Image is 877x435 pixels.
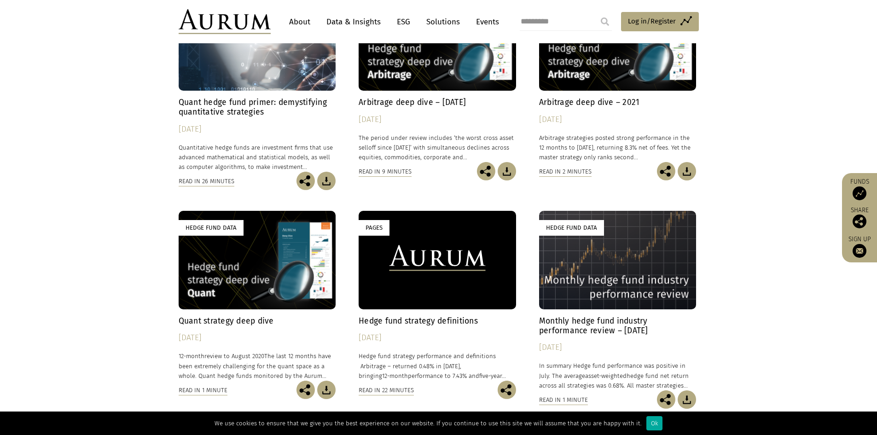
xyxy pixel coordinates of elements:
img: Share this post [657,162,675,180]
div: [DATE] [179,331,336,344]
div: [DATE] [539,113,697,126]
h4: Quant hedge fund primer: demystifying quantitative strategies [179,98,336,117]
a: Log in/Register [621,12,699,31]
div: Ok [646,416,662,430]
img: Share this post [657,390,675,409]
div: [DATE] [359,113,516,126]
div: Read in 9 minutes [359,167,412,177]
p: The period under review includes ‘the worst cross asset selloff since [DATE]’ with simultaneous d... [359,133,516,162]
img: Download Article [678,390,696,409]
img: Share this post [477,162,495,180]
a: Hedge Fund Data Quant strategy deep dive [DATE] 12-monthreview to August 2020The last 12 months h... [179,211,336,380]
p: review to August 2020The last 12 months have been extremely challenging for the quant space as a ... [179,351,336,380]
input: Submit [596,12,614,31]
div: [DATE] [359,331,516,344]
img: Download Article [317,381,336,399]
span: five-year [479,372,502,379]
p: In summary Hedge fund performance was positive in July. The average hedge fund net return across ... [539,361,697,390]
p: Arbitrage strategies posted strong performance in the 12 months to [DATE], returning 8.3% net of ... [539,133,697,162]
div: Pages [359,220,389,235]
div: [DATE] [179,123,336,136]
a: About [285,13,315,30]
img: Share this post [296,172,315,190]
div: Hedge Fund Data [539,220,604,235]
a: Pages Hedge fund strategy definitions [DATE] Hedge fund strategy performance and definitions Arbi... [359,211,516,380]
p: Hedge fund strategy performance and definitions Arbitrage – returned 0.48% in [DATE], bringing pe... [359,351,516,380]
div: Read in 26 minutes [179,176,234,186]
a: Events [471,13,499,30]
span: 12-month [179,353,204,360]
div: [DATE] [539,341,697,354]
a: Funds [847,178,872,200]
img: Aurum [179,9,271,34]
a: Hedge Fund Data Monthly hedge fund industry performance review – [DATE] [DATE] In summary Hedge f... [539,211,697,390]
p: Quantitative hedge funds are investment firms that use advanced mathematical and statistical mode... [179,143,336,172]
div: Read in 2 minutes [539,167,592,177]
img: Access Funds [853,186,866,200]
span: asset-weighted [585,372,627,379]
span: 12-month [382,372,408,379]
div: Share [847,207,872,228]
div: Hedge Fund Data [179,220,244,235]
h4: Monthly hedge fund industry performance review – [DATE] [539,316,697,336]
div: Read in 1 minute [539,395,588,405]
img: Sign up to our newsletter [853,244,866,258]
img: Download Article [317,172,336,190]
div: Read in 1 minute [179,385,227,395]
img: Download Article [498,162,516,180]
img: Share this post [498,381,516,399]
h4: Arbitrage deep dive – 2021 [539,98,697,107]
img: Share this post [296,381,315,399]
a: Sign up [847,235,872,258]
img: Share this post [853,215,866,228]
a: Data & Insights [322,13,385,30]
h4: Hedge fund strategy definitions [359,316,516,326]
div: Read in 22 minutes [359,385,414,395]
a: ESG [392,13,415,30]
img: Download Article [678,162,696,180]
h4: Arbitrage deep dive – [DATE] [359,98,516,107]
span: Log in/Register [628,16,676,27]
h4: Quant strategy deep dive [179,316,336,326]
a: Solutions [422,13,465,30]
